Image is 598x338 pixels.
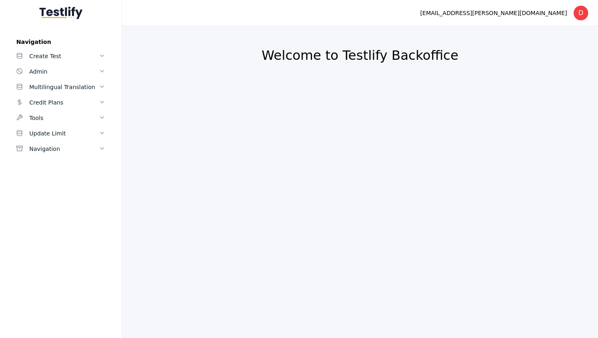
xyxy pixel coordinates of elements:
[39,7,83,19] img: Testlify - Backoffice
[29,144,99,154] div: Navigation
[420,8,567,18] div: [EMAIL_ADDRESS][PERSON_NAME][DOMAIN_NAME]
[29,51,99,61] div: Create Test
[29,98,99,107] div: Credit Plans
[10,39,112,45] label: Navigation
[29,82,99,92] div: Multilingual Translation
[142,47,578,63] h2: Welcome to Testlify Backoffice
[574,6,588,20] div: D
[29,67,99,76] div: Admin
[29,129,99,138] div: Update Limit
[29,113,99,123] div: Tools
